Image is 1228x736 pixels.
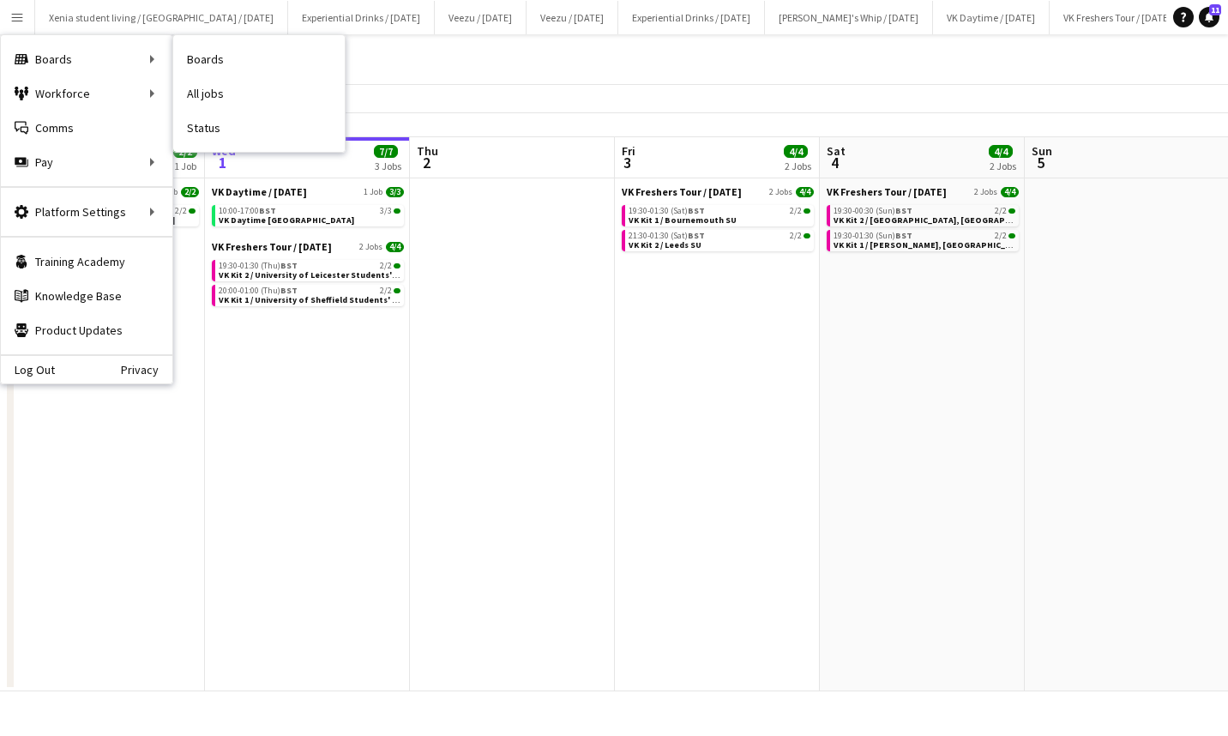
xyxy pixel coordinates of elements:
button: [PERSON_NAME]'s Whip / [DATE] [765,1,933,34]
span: 2/2 [380,287,392,295]
span: 2/2 [175,207,187,215]
button: Veezu / [DATE] [435,1,527,34]
span: 2/2 [1008,208,1015,214]
a: 20:00-01:00 (Thu)BST2/2VK Kit 1 / University of Sheffield Students' Union [219,285,400,305]
span: VK Freshers Tour / Oct 25 [212,240,332,253]
span: 2/2 [181,187,199,197]
span: 7/7 [374,145,398,158]
div: Platform Settings [1,195,172,229]
span: Fri [622,143,635,159]
span: 5 [1029,153,1052,172]
div: Pay [1,145,172,179]
a: VK Freshers Tour / [DATE]2 Jobs4/4 [827,185,1019,198]
span: VK Kit 2 / Imperial Union, London [834,214,1047,226]
span: 1 Job [364,187,382,197]
span: 2/2 [995,207,1007,215]
span: 2/2 [804,208,810,214]
span: 3 [619,153,635,172]
a: VK Freshers Tour / [DATE]2 Jobs4/4 [212,240,404,253]
a: Comms [1,111,172,145]
span: Sat [827,143,846,159]
a: 19:30-01:30 (Sun)BST2/2VK Kit 1 / [PERSON_NAME], [GEOGRAPHIC_DATA] [834,230,1015,250]
span: VK Kit 1 / University of Sheffield Students' Union [219,294,417,305]
a: 19:30-00:30 (Sun)BST2/2VK Kit 2 / [GEOGRAPHIC_DATA], [GEOGRAPHIC_DATA] [834,205,1015,225]
button: VK Daytime / [DATE] [933,1,1050,34]
span: 11 [1209,4,1221,15]
span: BST [280,260,298,271]
span: 2 Jobs [359,242,382,252]
button: Experiential Drinks / [DATE] [288,1,435,34]
a: 19:30-01:30 (Sat)BST2/2VK Kit 1 / Bournemouth SU [629,205,810,225]
span: BST [895,230,912,241]
span: VK Daytime / Oct 2025 [212,185,307,198]
div: 3 Jobs [375,160,401,172]
span: 2/2 [790,207,802,215]
span: 10:00-17:00 [219,207,276,215]
span: VK Freshers Tour / Oct 25 [827,185,947,198]
button: Xenia student living / [GEOGRAPHIC_DATA] / [DATE] [35,1,288,34]
span: Thu [417,143,438,159]
span: 2/2 [804,233,810,238]
span: 2/2 [1008,233,1015,238]
span: 2/2 [394,288,400,293]
div: VK Freshers Tour / [DATE]2 Jobs4/419:30-01:30 (Thu)BST2/2VK Kit 2 / University of Leicester Stude... [212,240,404,310]
span: 2/2 [189,208,196,214]
a: Product Updates [1,313,172,347]
a: 21:30-01:30 (Sat)BST2/2VK Kit 2 / Leeds SU [629,230,810,250]
span: 4/4 [386,242,404,252]
span: BST [280,285,298,296]
span: 2/2 [380,262,392,270]
span: 3/3 [380,207,392,215]
span: 1 [209,153,236,172]
a: Training Academy [1,244,172,279]
span: BST [259,205,276,216]
a: 10:00-17:00BST3/3VK Daytime [GEOGRAPHIC_DATA] [219,205,400,225]
span: 19:30-00:30 (Sun) [834,207,912,215]
span: 3/3 [394,208,400,214]
a: 19:30-01:30 (Thu)BST2/2VK Kit 2 / University of Leicester Students' Union [219,260,400,280]
div: Boards [1,42,172,76]
a: Log Out [1,363,55,377]
a: Boards [173,42,345,76]
span: 2 Jobs [974,187,997,197]
a: Knowledge Base [1,279,172,313]
span: VK Kit 2 / University of Leicester Students' Union [219,269,418,281]
span: 2/2 [995,232,1007,240]
div: 1 Job [174,160,196,172]
button: Veezu / [DATE] [527,1,618,34]
span: 2/2 [394,263,400,268]
span: 4/4 [989,145,1013,158]
span: VK Kit 2 / Leeds SU [629,239,701,250]
span: 2 Jobs [769,187,792,197]
span: VK Kit 1 / Bournemouth SU [629,214,737,226]
div: 2 Jobs [785,160,811,172]
div: VK Freshers Tour / [DATE]2 Jobs4/419:30-01:30 (Sat)BST2/2VK Kit 1 / Bournemouth SU21:30-01:30 (Sa... [622,185,814,255]
span: Sun [1032,143,1052,159]
span: VK Freshers Tour / Oct 25 [622,185,742,198]
div: VK Daytime / [DATE]1 Job3/310:00-17:00BST3/3VK Daytime [GEOGRAPHIC_DATA] [212,185,404,240]
span: VK Kit 1 / Jack Murphys, Swansea [834,239,1029,250]
a: 11 [1199,7,1219,27]
span: 2/2 [790,232,802,240]
span: 4/4 [784,145,808,158]
span: 20:00-01:00 (Thu) [219,287,298,295]
span: 4 [824,153,846,172]
span: 4/4 [796,187,814,197]
div: Workforce [1,76,172,111]
div: 2 Jobs [990,160,1016,172]
a: All jobs [173,76,345,111]
div: VK Freshers Tour / [DATE]2 Jobs4/419:30-00:30 (Sun)BST2/2VK Kit 2 / [GEOGRAPHIC_DATA], [GEOGRAPHI... [827,185,1019,255]
span: 19:30-01:30 (Sun) [834,232,912,240]
span: 3/3 [386,187,404,197]
button: Experiential Drinks / [DATE] [618,1,765,34]
button: VK Freshers Tour / [DATE] [1050,1,1186,34]
span: 19:30-01:30 (Thu) [219,262,298,270]
a: Privacy [121,363,172,377]
span: BST [688,205,705,216]
a: VK Freshers Tour / [DATE]2 Jobs4/4 [622,185,814,198]
a: VK Daytime / [DATE]1 Job3/3 [212,185,404,198]
span: VK Daytime Loughbororugh [219,214,354,226]
span: BST [688,230,705,241]
span: BST [895,205,912,216]
span: 19:30-01:30 (Sat) [629,207,705,215]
